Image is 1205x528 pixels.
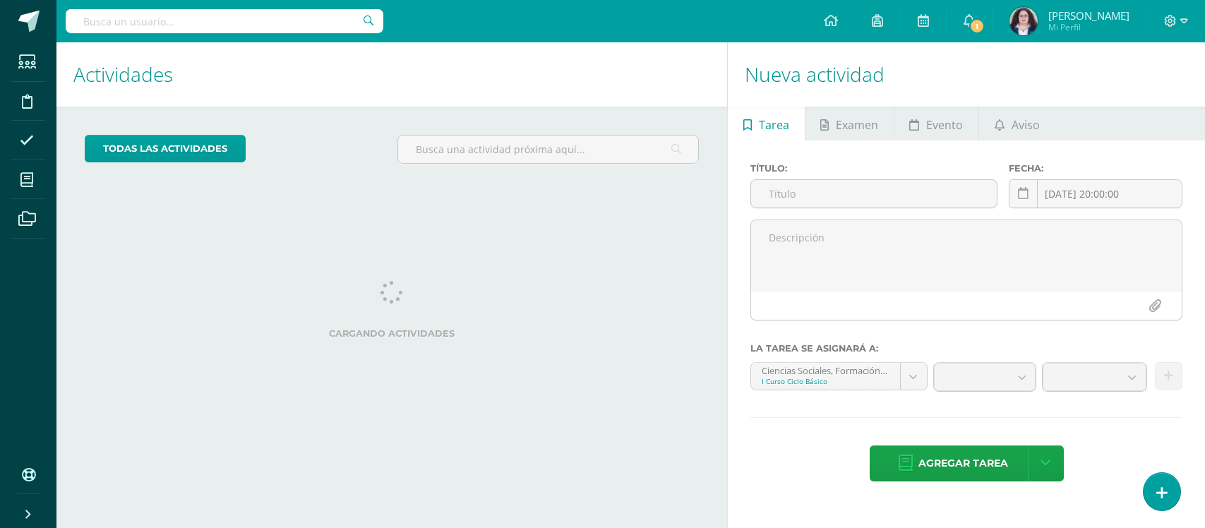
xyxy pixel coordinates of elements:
[1009,163,1182,174] label: Fecha:
[762,376,889,386] div: I Curso Ciclo Básico
[750,163,997,174] label: Título:
[85,328,699,339] label: Cargando actividades
[73,42,710,107] h1: Actividades
[1048,21,1129,33] span: Mi Perfil
[759,108,789,142] span: Tarea
[918,446,1008,481] span: Agregar tarea
[926,108,963,142] span: Evento
[836,108,878,142] span: Examen
[1009,180,1181,208] input: Fecha de entrega
[969,18,985,34] span: 1
[805,107,894,140] a: Examen
[894,107,978,140] a: Evento
[728,107,804,140] a: Tarea
[1012,108,1040,142] span: Aviso
[1009,7,1038,35] img: e3b139248a87191a549b0d9f27421a5c.png
[66,9,383,33] input: Busca un usuario...
[979,107,1055,140] a: Aviso
[762,363,889,376] div: Ciencias Sociales, Formación Ciudadana e Interculturalidad 'A'
[750,343,1182,354] label: La tarea se asignará a:
[398,136,698,163] input: Busca una actividad próxima aquí...
[751,363,926,390] a: Ciencias Sociales, Formación Ciudadana e Interculturalidad 'A'I Curso Ciclo Básico
[745,42,1188,107] h1: Nueva actividad
[85,135,246,162] a: todas las Actividades
[751,180,997,208] input: Título
[1048,8,1129,23] span: [PERSON_NAME]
